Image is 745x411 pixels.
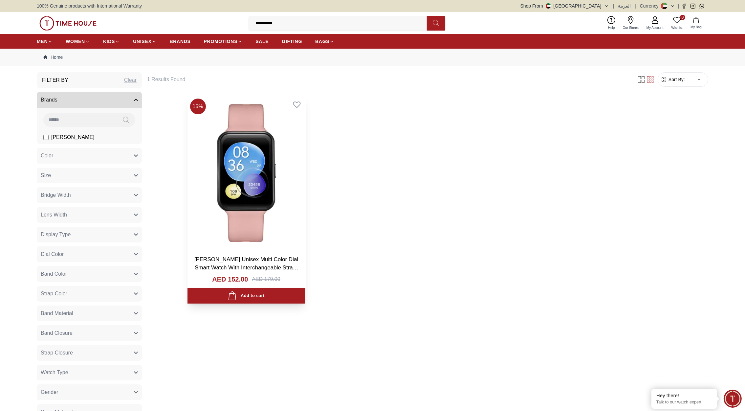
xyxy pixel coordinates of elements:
span: | [613,3,614,9]
button: Band Closure [37,325,142,341]
button: Lens Width [37,207,142,223]
a: UNISEX [133,35,156,47]
span: Band Closure [41,329,73,337]
span: Band Material [41,309,73,317]
span: Strap Color [41,290,67,298]
button: Color [37,148,142,164]
span: My Bag [688,25,704,30]
button: Add to cart [187,288,305,304]
span: 15 % [190,99,206,114]
a: BRANDS [170,35,191,47]
button: Dial Color [37,246,142,262]
span: Brands [41,96,57,104]
span: Size [41,171,51,179]
a: GIFTING [282,35,302,47]
a: KIDS [103,35,120,47]
span: 0 [680,15,685,20]
span: Gender [41,388,58,396]
span: | [678,3,679,9]
span: Wishlist [669,25,685,30]
button: Bridge Width [37,187,142,203]
div: Add to cart [228,291,264,300]
a: Instagram [690,4,695,9]
span: WOMEN [66,38,85,45]
button: Size [37,168,142,183]
button: Sort By: [661,76,685,83]
span: UNISEX [133,38,151,45]
span: Help [605,25,618,30]
button: Brands [37,92,142,108]
img: United Arab Emirates [546,3,551,9]
button: Gender [37,384,142,400]
p: Talk to our watch expert! [656,400,712,405]
span: Band Color [41,270,67,278]
a: [PERSON_NAME] Unisex Multi Color Dial Smart Watch With Interchangeable Strap-KBLZ-XSBBP [194,256,298,279]
span: MEN [37,38,48,45]
button: Shop From[GEOGRAPHIC_DATA] [520,3,609,9]
div: Chat Widget [724,390,742,408]
span: BAGS [315,38,329,45]
a: Help [604,15,619,32]
span: SALE [255,38,269,45]
a: 0Wishlist [668,15,687,32]
button: My Bag [687,15,706,31]
a: WOMEN [66,35,90,47]
span: My Account [644,25,666,30]
button: Display Type [37,227,142,242]
a: MEN [37,35,53,47]
div: Hey there! [656,392,712,399]
span: [PERSON_NAME] [51,133,95,141]
span: 100% Genuine products with International Warranty [37,3,142,9]
a: BAGS [315,35,334,47]
span: Dial Color [41,250,64,258]
a: Facebook [682,4,687,9]
span: Display Type [41,231,71,239]
div: Clear [124,76,137,84]
input: [PERSON_NAME] [43,135,49,140]
span: Lens Width [41,211,67,219]
span: Strap Closure [41,349,73,357]
a: SALE [255,35,269,47]
button: Watch Type [37,365,142,380]
img: ... [39,16,97,31]
span: Color [41,152,53,160]
button: العربية [618,3,631,9]
a: Home [43,54,63,60]
nav: Breadcrumb [37,49,708,66]
span: | [635,3,636,9]
div: AED 179.00 [252,275,280,283]
h3: Filter By [42,76,68,84]
span: BRANDS [170,38,191,45]
span: GIFTING [282,38,302,45]
span: Bridge Width [41,191,71,199]
button: Band Color [37,266,142,282]
img: Kenneth Scott Unisex Multi Color Dial Smart Watch With Interchangeable Strap-KBLZ-XSBBP [187,96,305,250]
span: KIDS [103,38,115,45]
span: Sort By: [667,76,685,83]
span: Our Stores [620,25,641,30]
span: Watch Type [41,369,68,377]
button: Strap Color [37,286,142,302]
h6: 1 Results Found [147,76,629,83]
a: Our Stores [619,15,643,32]
span: PROMOTIONS [204,38,238,45]
button: Band Material [37,306,142,321]
a: Whatsapp [699,4,704,9]
button: Strap Closure [37,345,142,361]
a: PROMOTIONS [204,35,243,47]
div: Currency [640,3,661,9]
h4: AED 152.00 [212,275,248,284]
